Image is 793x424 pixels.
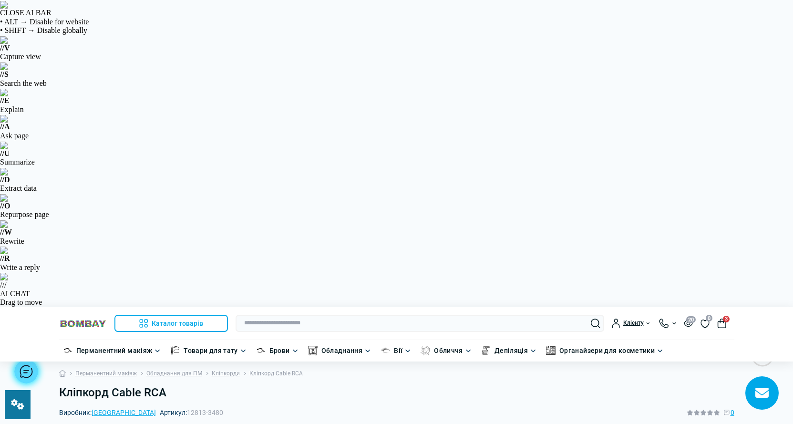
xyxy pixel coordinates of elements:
[75,369,137,378] a: Перманентний макіяж
[170,346,180,355] img: Товари для тату
[92,409,156,416] a: [GEOGRAPHIC_DATA]
[394,345,402,356] a: Вії
[146,369,202,378] a: Обладнання для ПМ
[240,369,303,378] li: Кліпкорд Cable RCA
[494,345,528,356] a: Депіляція
[256,346,266,355] img: Брови
[434,345,463,356] a: Обличчя
[212,369,240,378] a: Кліпкорди
[59,362,734,386] nav: breadcrumb
[63,346,72,355] img: Перманентний макіяж
[546,346,556,355] img: Органайзери для косметики
[381,346,390,355] img: Вії
[686,316,696,323] span: 20
[269,345,290,356] a: Брови
[321,345,363,356] a: Обладнання
[184,345,237,356] a: Товари для тату
[59,386,734,400] h1: Кліпкорд Cable RCA
[76,345,153,356] a: Перманентний макіяж
[160,409,223,416] span: Артикул:
[481,346,491,355] img: Депіляція
[731,407,734,418] span: 0
[114,315,228,332] button: Каталог товарів
[706,315,712,321] span: 0
[559,345,655,356] a: Органайзери для косметики
[421,346,430,355] img: Обличчя
[700,318,710,328] a: 0
[684,319,693,327] button: 20
[723,316,730,322] span: 3
[187,409,223,416] span: 12813-3480
[717,319,727,328] button: 3
[308,346,318,355] img: Обладнання
[59,409,156,416] span: Виробник:
[59,319,107,328] img: BOMBAY
[591,319,600,328] button: Search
